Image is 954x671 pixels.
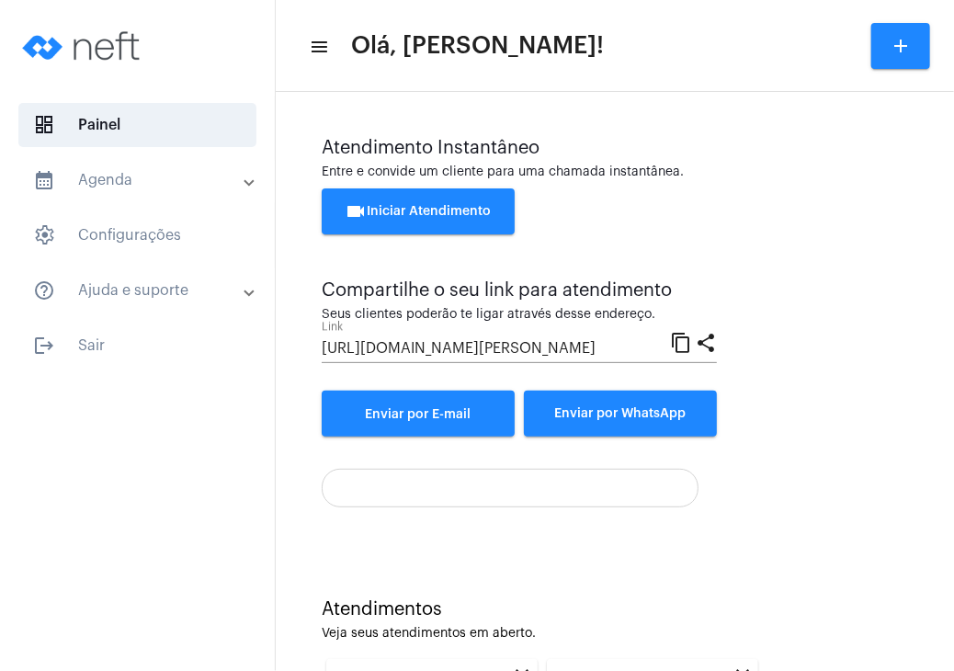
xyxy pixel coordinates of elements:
[890,35,912,57] mat-icon: add
[18,213,256,257] span: Configurações
[366,408,471,421] span: Enviar por E-mail
[33,279,245,301] mat-panel-title: Ajuda e suporte
[351,31,604,61] span: Olá, [PERSON_NAME]!
[33,335,55,357] mat-icon: sidenav icon
[322,308,717,322] div: Seus clientes poderão te ligar através desse endereço.
[11,268,275,313] mat-expansion-panel-header: sidenav iconAjuda e suporte
[33,279,55,301] mat-icon: sidenav icon
[322,188,515,234] button: Iniciar Atendimento
[15,9,153,83] img: logo-neft-novo-2.png
[11,158,275,202] mat-expansion-panel-header: sidenav iconAgenda
[33,169,55,191] mat-icon: sidenav icon
[18,324,256,368] span: Sair
[322,391,515,437] a: Enviar por E-mail
[322,599,908,620] div: Atendimentos
[695,331,717,353] mat-icon: share
[670,331,692,353] mat-icon: content_copy
[346,200,368,222] mat-icon: videocam
[555,407,687,420] span: Enviar por WhatsApp
[322,280,717,301] div: Compartilhe o seu link para atendimento
[322,165,908,179] div: Entre e convide um cliente para uma chamada instantânea.
[322,627,908,641] div: Veja seus atendimentos em aberto.
[33,114,55,136] span: sidenav icon
[309,36,327,58] mat-icon: sidenav icon
[346,205,492,218] span: Iniciar Atendimento
[524,391,717,437] button: Enviar por WhatsApp
[322,138,908,158] div: Atendimento Instantâneo
[33,224,55,246] span: sidenav icon
[18,103,256,147] span: Painel
[33,169,245,191] mat-panel-title: Agenda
